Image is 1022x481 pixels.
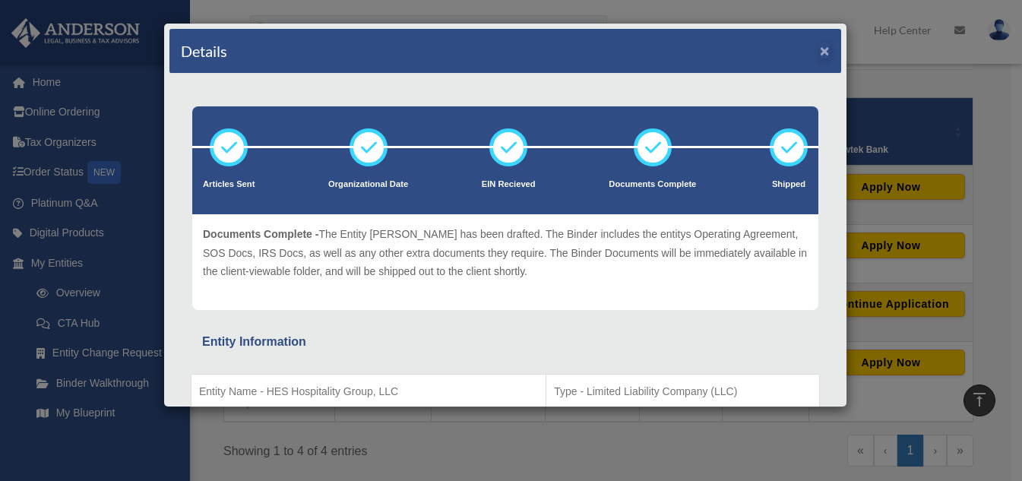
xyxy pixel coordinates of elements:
[203,225,808,281] p: The Entity [PERSON_NAME] has been drafted. The Binder includes the entitys Operating Agreement, S...
[199,382,538,401] p: Entity Name - HES Hospitality Group, LLC
[770,177,808,192] p: Shipped
[203,177,255,192] p: Articles Sent
[181,40,227,62] h4: Details
[203,228,318,240] span: Documents Complete -
[609,177,696,192] p: Documents Complete
[202,331,808,353] div: Entity Information
[328,177,408,192] p: Organizational Date
[482,177,536,192] p: EIN Recieved
[554,382,812,401] p: Type - Limited Liability Company (LLC)
[820,43,830,59] button: ×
